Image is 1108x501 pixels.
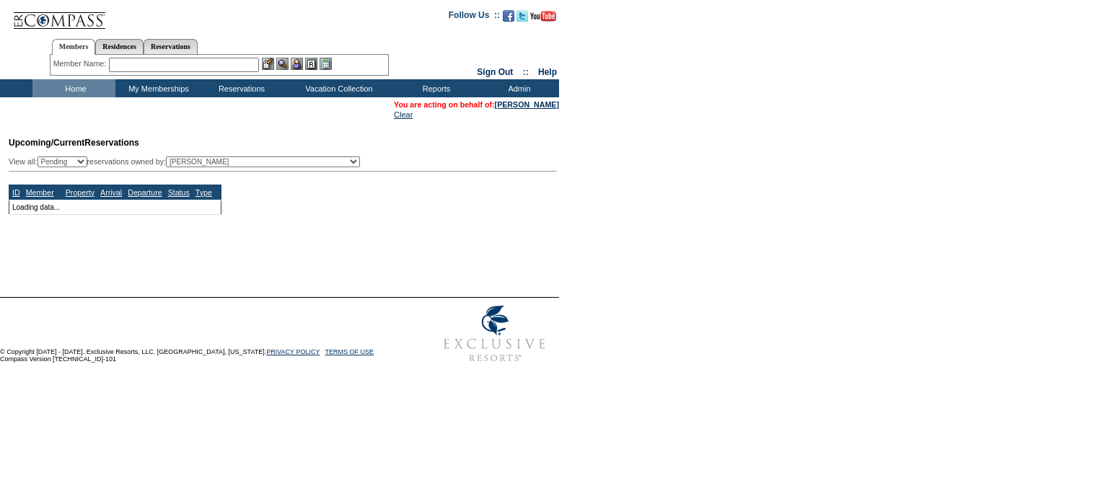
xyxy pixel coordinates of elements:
[52,39,96,55] a: Members
[144,39,198,54] a: Reservations
[393,79,476,97] td: Reports
[266,348,320,355] a: PRIVACY POLICY
[9,138,139,148] span: Reservations
[320,58,332,70] img: b_calculator.gif
[325,348,374,355] a: TERMS OF USE
[66,188,94,197] a: Property
[530,11,556,22] img: Subscribe to our YouTube Channel
[281,79,393,97] td: Vacation Collection
[291,58,303,70] img: Impersonate
[128,188,162,197] a: Departure
[53,58,109,70] div: Member Name:
[530,14,556,23] a: Subscribe to our YouTube Channel
[198,79,281,97] td: Reservations
[168,188,190,197] a: Status
[32,79,115,97] td: Home
[9,138,84,148] span: Upcoming/Current
[394,100,559,109] span: You are acting on behalf of:
[95,39,144,54] a: Residences
[516,10,528,22] img: Follow us on Twitter
[449,9,500,26] td: Follow Us ::
[9,156,366,167] div: View all: reservations owned by:
[503,14,514,23] a: Become our fan on Facebook
[495,100,559,109] a: [PERSON_NAME]
[195,188,212,197] a: Type
[430,298,559,370] img: Exclusive Resorts
[305,58,317,70] img: Reservations
[476,79,559,97] td: Admin
[276,58,289,70] img: View
[538,67,557,77] a: Help
[477,67,513,77] a: Sign Out
[262,58,274,70] img: b_edit.gif
[394,110,413,119] a: Clear
[516,14,528,23] a: Follow us on Twitter
[523,67,529,77] span: ::
[100,188,122,197] a: Arrival
[9,200,221,214] td: Loading data...
[12,188,20,197] a: ID
[503,10,514,22] img: Become our fan on Facebook
[26,188,54,197] a: Member
[115,79,198,97] td: My Memberships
